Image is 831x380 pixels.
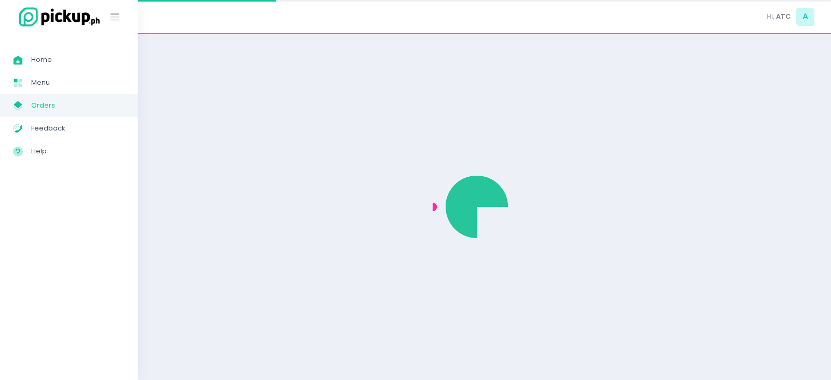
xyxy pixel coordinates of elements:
[31,53,125,67] span: Home
[31,99,125,112] span: Orders
[767,11,774,22] span: Hi,
[31,76,125,89] span: Menu
[31,145,125,158] span: Help
[796,8,814,26] span: A
[776,11,791,22] span: ATC
[31,122,125,135] span: Feedback
[13,6,101,28] img: logo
